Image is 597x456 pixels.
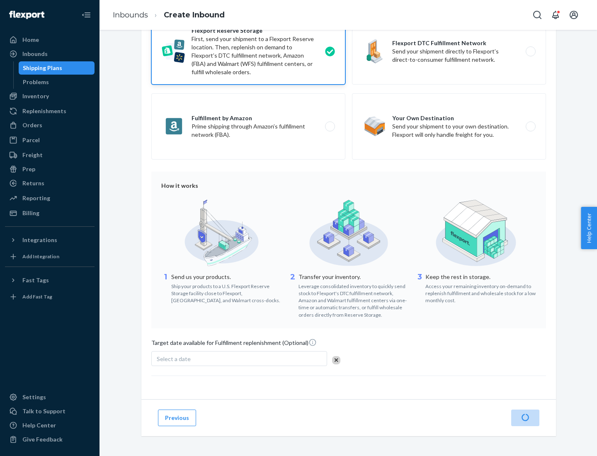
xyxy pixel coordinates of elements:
[22,421,56,429] div: Help Center
[5,177,95,190] a: Returns
[5,90,95,103] a: Inventory
[22,107,66,115] div: Replenishments
[5,250,95,263] a: Add Integration
[22,209,39,217] div: Billing
[23,78,49,86] div: Problems
[23,64,62,72] div: Shipping Plans
[22,92,49,100] div: Inventory
[5,163,95,176] a: Prep
[22,236,57,244] div: Integrations
[22,407,66,415] div: Talk to Support
[5,133,95,147] a: Parcel
[164,10,225,19] a: Create Inbound
[157,355,191,362] span: Select a date
[161,272,170,304] div: 1
[151,338,317,350] span: Target date available for Fulfillment replenishment (Optional)
[22,179,44,187] div: Returns
[9,11,44,19] img: Flexport logo
[5,119,95,132] a: Orders
[22,293,52,300] div: Add Fast Tag
[415,272,424,304] div: 3
[565,7,582,23] button: Open account menu
[298,273,409,281] p: Transfer your inventory.
[22,393,46,401] div: Settings
[22,276,49,284] div: Fast Tags
[113,10,148,19] a: Inbounds
[22,253,59,260] div: Add Integration
[161,182,536,190] div: How it works
[5,33,95,46] a: Home
[5,206,95,220] a: Billing
[158,410,196,426] button: Previous
[5,104,95,118] a: Replenishments
[5,274,95,287] button: Fast Tags
[581,207,597,249] button: Help Center
[22,136,40,144] div: Parcel
[22,435,63,444] div: Give Feedback
[5,47,95,61] a: Inbounds
[106,3,231,27] ol: breadcrumbs
[22,121,42,129] div: Orders
[5,433,95,446] button: Give Feedback
[171,273,282,281] p: Send us your products.
[289,272,297,318] div: 2
[22,194,50,202] div: Reporting
[5,405,95,418] a: Talk to Support
[5,233,95,247] button: Integrations
[19,61,95,75] a: Shipping Plans
[511,410,539,426] button: Next
[5,419,95,432] a: Help Center
[5,192,95,205] a: Reporting
[425,281,536,304] div: Access your remaining inventory on-demand to replenish fulfillment and wholesale stock for a low ...
[5,391,95,404] a: Settings
[5,290,95,303] a: Add Fast Tag
[22,165,35,173] div: Prep
[22,50,48,58] div: Inbounds
[19,75,95,89] a: Problems
[5,148,95,162] a: Freight
[171,281,282,304] div: Ship your products to a U.S. Flexport Reserve Storage facility close to Flexport, [GEOGRAPHIC_DAT...
[298,281,409,318] div: Leverage consolidated inventory to quickly send stock to Flexport's DTC fulfillment network, Amaz...
[22,151,43,159] div: Freight
[425,273,536,281] p: Keep the rest in storage.
[78,7,95,23] button: Close Navigation
[547,7,564,23] button: Open notifications
[22,36,39,44] div: Home
[529,7,546,23] button: Open Search Box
